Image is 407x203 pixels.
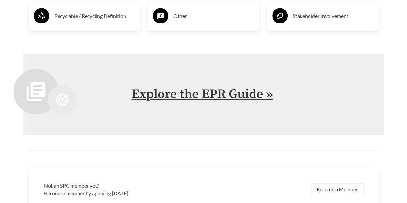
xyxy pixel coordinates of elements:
[173,11,254,21] h3: Other
[54,11,135,21] h3: Recyclable / Recycling Definition
[132,86,273,102] a: Explore the EPR Guide »
[293,11,374,21] h3: Stakeholder Involvement
[311,183,363,196] a: Become a Member
[44,189,200,197] p: Become a member by applying [DATE]!
[44,182,200,189] h3: Not an SPC member yet?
